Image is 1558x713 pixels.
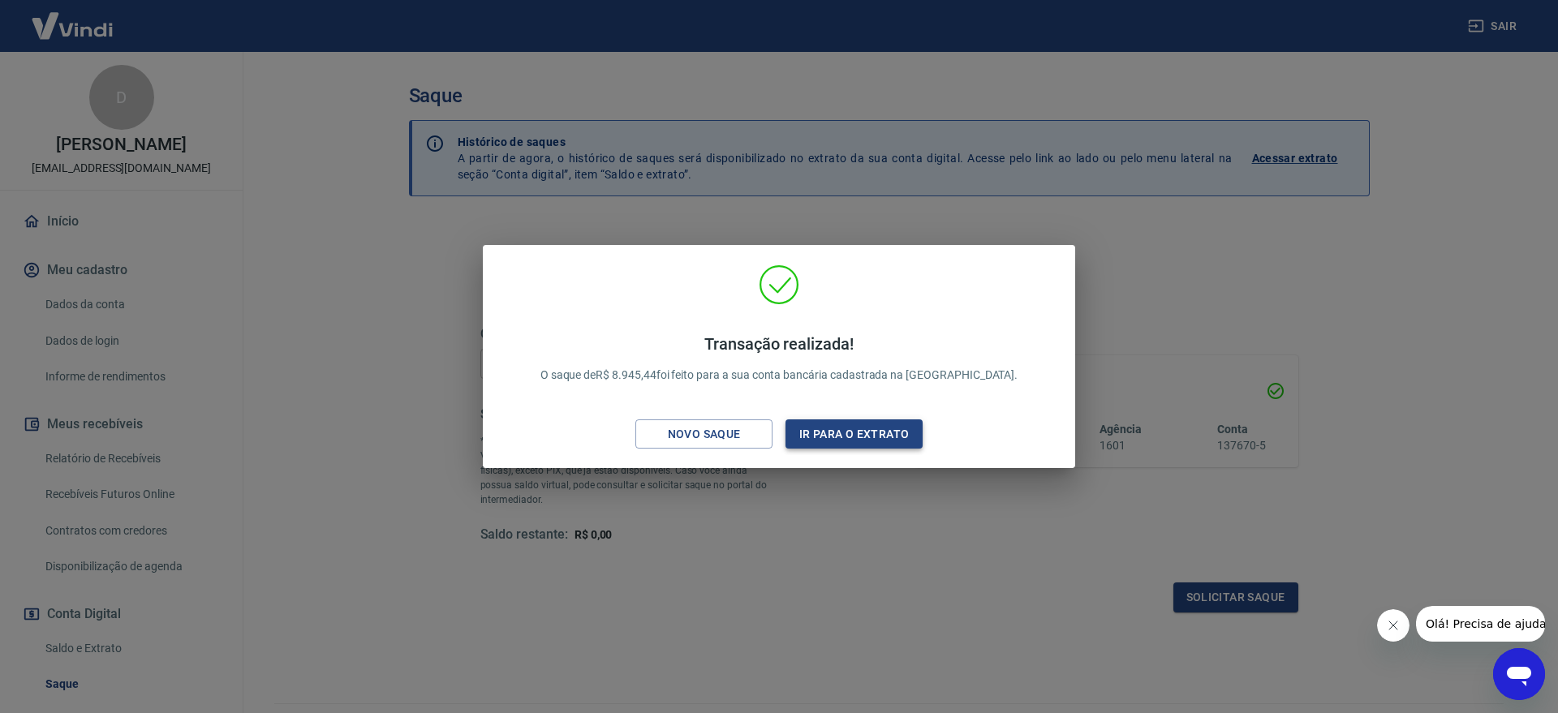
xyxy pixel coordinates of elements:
[635,419,773,449] button: Novo saque
[1493,648,1545,700] iframe: Botão para abrir a janela de mensagens
[540,334,1018,384] p: O saque de R$ 8.945,44 foi feito para a sua conta bancária cadastrada na [GEOGRAPHIC_DATA].
[1377,609,1410,642] iframe: Fechar mensagem
[540,334,1018,354] h4: Transação realizada!
[1416,606,1545,642] iframe: Mensagem da empresa
[648,424,760,445] div: Novo saque
[785,419,923,449] button: Ir para o extrato
[10,11,136,24] span: Olá! Precisa de ajuda?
